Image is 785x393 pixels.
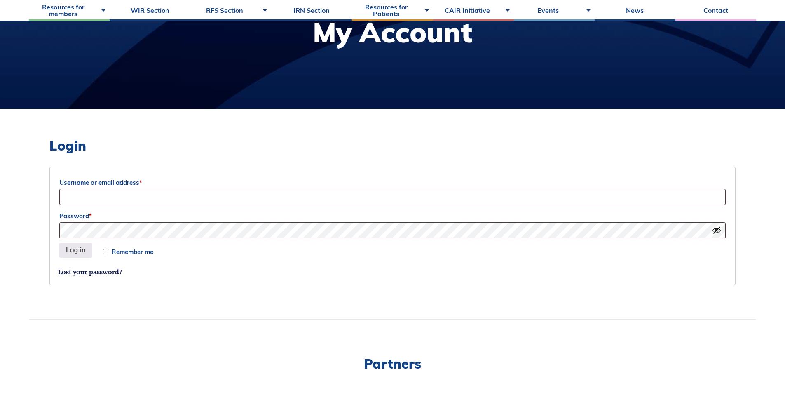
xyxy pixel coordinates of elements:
[49,138,736,153] h2: Login
[59,243,92,258] button: Log in
[58,267,122,276] a: Lost your password?
[29,357,756,370] h2: Partners
[59,210,726,222] label: Password
[313,19,472,46] h1: My Account
[59,176,726,189] label: Username or email address
[112,249,153,255] span: Remember me
[103,249,108,254] input: Remember me
[712,226,721,235] button: Show password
